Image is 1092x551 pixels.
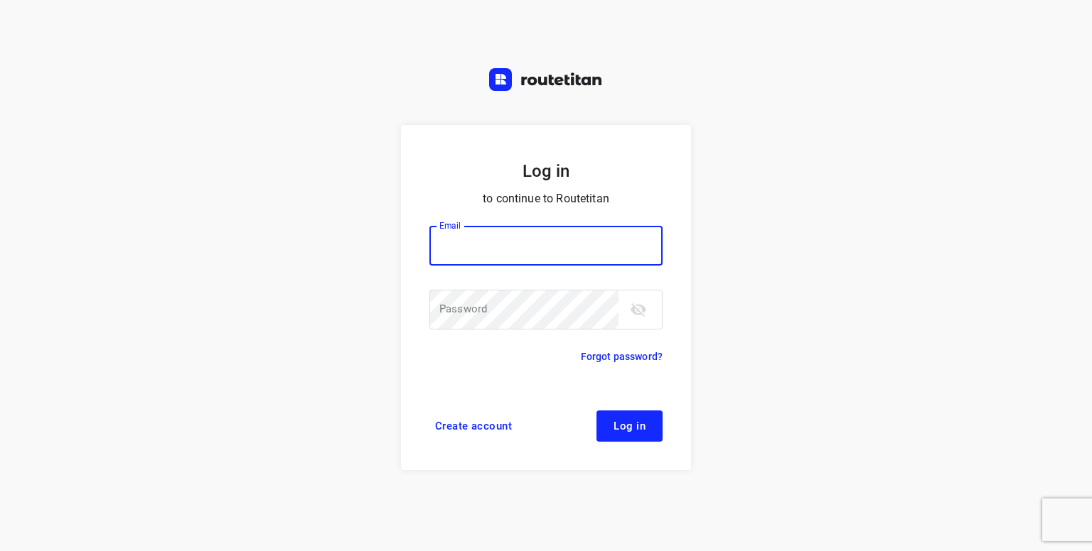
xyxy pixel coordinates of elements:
a: Create account [429,410,518,442]
img: Routetitan [489,68,603,91]
span: Log in [614,420,646,432]
p: to continue to Routetitan [429,189,663,209]
button: toggle password visibility [624,295,653,324]
a: Forgot password? [581,348,663,365]
button: Log in [596,410,663,442]
span: Create account [435,420,512,432]
h5: Log in [429,159,663,183]
a: Routetitan [489,68,603,94]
